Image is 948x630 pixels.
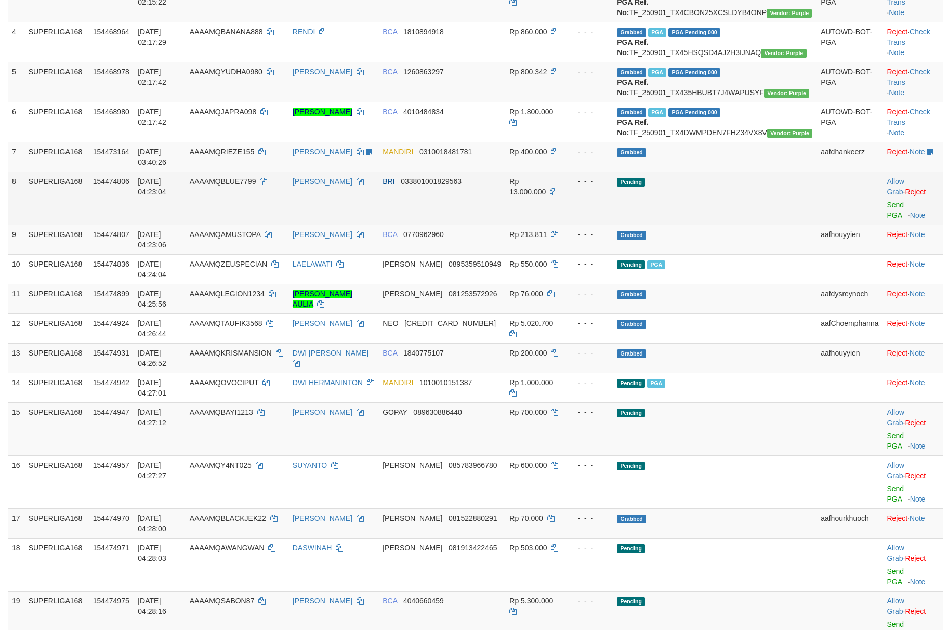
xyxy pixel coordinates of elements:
[93,349,129,357] span: 154474931
[383,108,397,116] span: BCA
[93,148,129,156] span: 154473164
[383,319,398,327] span: NEO
[190,28,263,36] span: AAAAMQBANANA888
[569,288,609,299] div: - - -
[24,142,89,172] td: SUPERLIGA168
[905,554,926,562] a: Reject
[138,319,166,338] span: [DATE] 04:26:44
[817,313,883,343] td: aafChoemphanna
[887,28,907,36] a: Reject
[190,544,265,552] span: AAAAMQAWANGWAN
[8,508,24,538] td: 17
[449,260,501,268] span: Copy 0895359510949 to clipboard
[764,89,809,98] span: Vendor URL: https://trx4.1velocity.biz
[569,27,609,37] div: - - -
[190,378,259,387] span: AAAAMQOVOCIPUT
[190,349,272,357] span: AAAAMQKRISMANSION
[905,188,926,196] a: Reject
[887,177,904,196] a: Allow Grab
[887,408,904,427] a: Allow Grab
[509,408,547,416] span: Rp 700.000
[569,259,609,269] div: - - -
[569,348,609,358] div: - - -
[617,290,646,299] span: Grabbed
[905,471,926,480] a: Reject
[887,68,930,86] a: Check Trans
[403,68,444,76] span: Copy 1260863297 to clipboard
[648,108,666,117] span: Marked by aafchoeunmanni
[817,62,883,102] td: AUTOWD-BOT-PGA
[383,544,442,552] span: [PERSON_NAME]
[93,514,129,522] span: 154474970
[668,28,720,37] span: PGA Pending
[293,597,352,605] a: [PERSON_NAME]
[190,461,252,469] span: AAAAMQY4NT025
[383,378,413,387] span: MANDIRI
[887,230,907,239] a: Reject
[817,142,883,172] td: aafdhankeerz
[569,377,609,388] div: - - -
[509,514,543,522] span: Rp 70.000
[24,172,89,225] td: SUPERLIGA168
[138,349,166,367] span: [DATE] 04:26:52
[293,68,352,76] a: [PERSON_NAME]
[93,319,129,327] span: 154474924
[569,229,609,240] div: - - -
[569,596,609,606] div: - - -
[668,68,720,77] span: PGA Pending
[449,461,497,469] span: Copy 085783966780 to clipboard
[883,254,943,284] td: ·
[383,28,397,36] span: BCA
[569,107,609,117] div: - - -
[883,62,943,102] td: · ·
[24,284,89,313] td: SUPERLIGA168
[509,177,546,196] span: Rp 13.000.000
[883,373,943,402] td: ·
[24,343,89,373] td: SUPERLIGA168
[383,230,397,239] span: BCA
[403,28,444,36] span: Copy 1810894918 to clipboard
[190,68,262,76] span: AAAAMQYUDHA0980
[910,230,925,239] a: Note
[138,514,166,533] span: [DATE] 04:28:00
[887,290,907,298] a: Reject
[887,349,907,357] a: Reject
[93,290,129,298] span: 154474899
[887,177,905,196] span: ·
[138,544,166,562] span: [DATE] 04:28:03
[817,22,883,62] td: AUTOWD-BOT-PGA
[647,379,665,388] span: Marked by aafchoeunmanni
[403,230,444,239] span: Copy 0770962960 to clipboard
[887,108,930,126] a: Check Trans
[883,313,943,343] td: ·
[138,260,166,279] span: [DATE] 04:24:04
[293,28,315,36] a: RENDI
[8,142,24,172] td: 7
[190,148,255,156] span: AAAAMQRIEZE155
[817,284,883,313] td: aafdysreynoch
[383,461,442,469] span: [PERSON_NAME]
[93,461,129,469] span: 154474957
[190,260,267,268] span: AAAAMQZEUSPECIAN
[509,108,553,116] span: Rp 1.800.000
[383,290,442,298] span: [PERSON_NAME]
[509,597,553,605] span: Rp 5.300.000
[383,408,407,416] span: GOPAY
[887,544,905,562] span: ·
[569,513,609,523] div: - - -
[413,408,462,416] span: Copy 089630886440 to clipboard
[293,230,352,239] a: [PERSON_NAME]
[887,597,905,615] span: ·
[190,514,266,522] span: AAAAMQBLACKJEK22
[24,508,89,538] td: SUPERLIGA168
[293,260,333,268] a: LAELAWATI
[8,313,24,343] td: 12
[767,9,812,18] span: Vendor URL: https://trx4.1velocity.biz
[293,408,352,416] a: [PERSON_NAME]
[93,544,129,552] span: 154474971
[509,290,543,298] span: Rp 76.000
[883,225,943,254] td: ·
[403,108,444,116] span: Copy 4010484834 to clipboard
[383,148,413,156] span: MANDIRI
[383,260,442,268] span: [PERSON_NAME]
